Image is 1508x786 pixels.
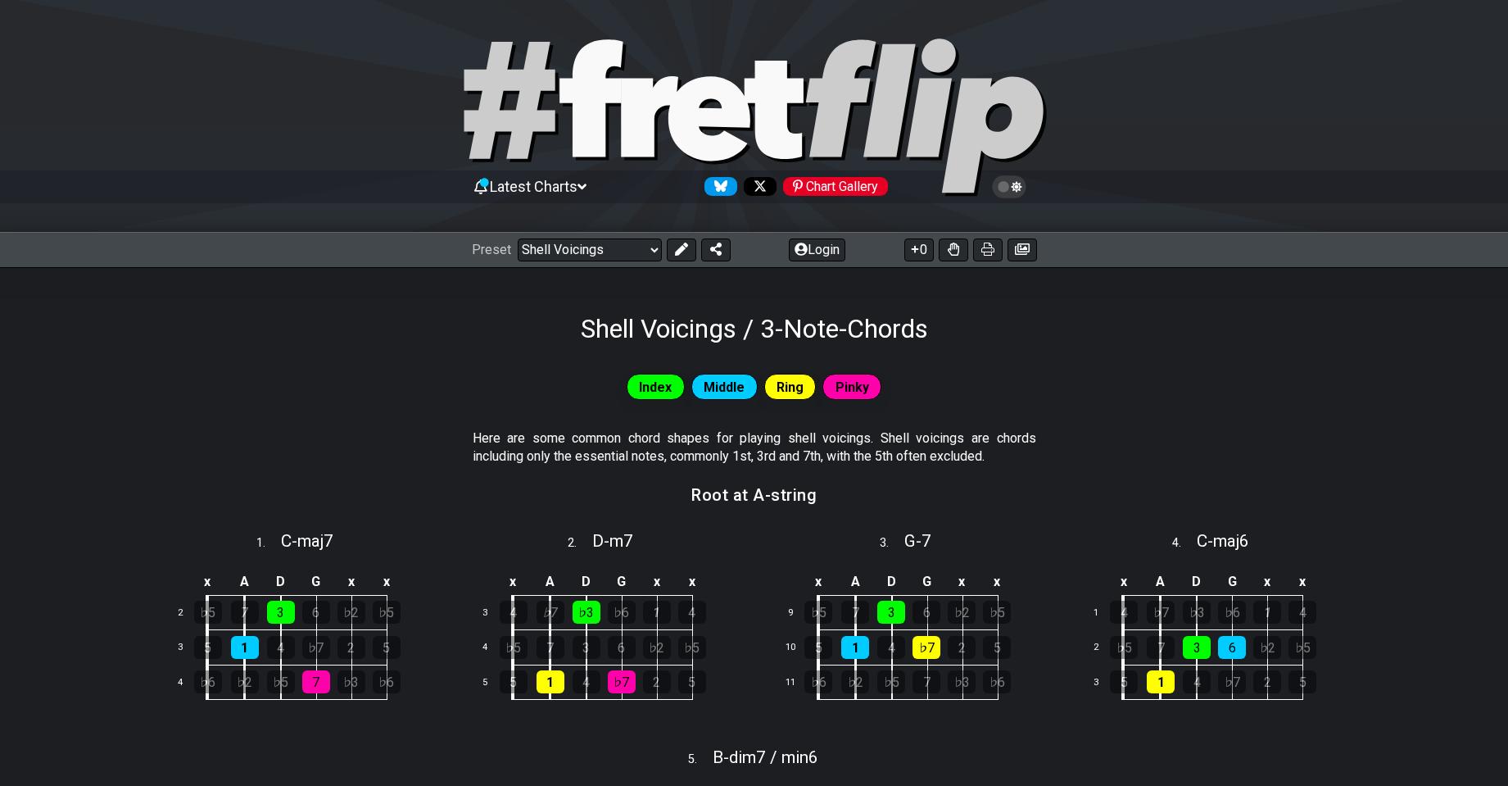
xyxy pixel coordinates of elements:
[568,534,592,552] span: 2 .
[948,670,976,693] div: ♭3
[783,177,888,196] div: Chart Gallery
[983,636,1011,659] div: 5
[592,531,633,551] span: D - m7
[841,636,869,659] div: 1
[373,601,401,624] div: ♭5
[1197,531,1249,551] span: C - maj6
[674,569,709,596] td: x
[841,601,869,624] div: 7
[948,636,976,659] div: 2
[608,636,636,659] div: 6
[500,670,528,693] div: 5
[573,670,600,693] div: 4
[495,569,532,596] td: x
[1147,636,1175,659] div: 7
[698,177,737,196] a: Follow #fretflip at Bluesky
[473,595,513,630] td: 3
[473,429,1036,466] p: Here are some common chord shapes for playing shell voicings. Shell voicings are chords including...
[1218,636,1246,659] div: 6
[939,239,968,261] button: Toggle Dexterity for all fretkits
[532,569,568,596] td: A
[804,601,832,624] div: ♭5
[256,534,281,552] span: 1 .
[678,601,706,624] div: 4
[608,670,636,693] div: ♭7
[1110,670,1138,693] div: 5
[1084,665,1123,700] td: 3
[226,569,263,596] td: A
[337,636,365,659] div: 2
[789,239,845,261] button: Login
[604,569,639,596] td: G
[909,569,944,596] td: G
[1253,601,1281,624] div: 1
[1110,601,1138,624] div: 4
[804,636,832,659] div: 5
[639,569,674,596] td: x
[777,177,888,196] a: #fretflip at Pinterest
[639,375,672,399] span: Index
[980,569,1015,596] td: x
[1183,670,1211,693] div: 4
[973,239,1003,261] button: Print
[337,670,365,693] div: ♭3
[302,601,330,624] div: 6
[194,670,222,693] div: ♭6
[373,636,401,659] div: 5
[904,531,931,551] span: G - 7
[537,601,564,624] div: ♭7
[608,601,636,624] div: ♭6
[1084,630,1123,666] td: 2
[1179,569,1215,596] td: D
[948,601,976,624] div: ♭2
[1215,569,1250,596] td: G
[877,670,905,693] div: ♭5
[1147,601,1175,624] div: ♭7
[263,569,299,596] td: D
[333,569,369,596] td: x
[1218,601,1246,624] div: ♭6
[573,601,600,624] div: ♭3
[873,569,909,596] td: D
[1084,595,1123,630] td: 1
[877,601,905,624] div: 3
[877,636,905,659] div: 4
[302,670,330,693] div: 7
[1288,636,1316,659] div: ♭5
[537,636,564,659] div: 7
[1110,636,1138,659] div: ♭5
[713,747,818,767] span: B - dim7 / min6
[912,601,940,624] div: 6
[643,636,671,659] div: ♭2
[568,569,605,596] td: D
[231,670,259,693] div: ♭2
[983,601,1011,624] div: ♭5
[1105,569,1143,596] td: x
[302,636,330,659] div: ♭7
[1288,601,1316,624] div: 4
[678,636,706,659] div: ♭5
[267,601,295,624] div: 3
[1218,670,1246,693] div: ♭7
[1008,239,1037,261] button: Create image
[1183,601,1211,624] div: ♭3
[1253,636,1281,659] div: ♭2
[168,630,207,666] td: 3
[1000,179,1019,194] span: Toggle light / dark theme
[1288,670,1316,693] div: 5
[194,636,222,659] div: 5
[944,569,980,596] td: x
[281,531,333,551] span: C - maj7
[472,242,511,257] span: Preset
[804,670,832,693] div: ♭6
[168,595,207,630] td: 2
[1183,636,1211,659] div: 3
[904,239,934,261] button: 0
[490,178,577,195] span: Latest Charts
[581,313,928,344] h1: Shell Voicings / 3-Note-Chords
[643,601,671,624] div: 1
[1250,569,1285,596] td: x
[500,636,528,659] div: ♭5
[1285,569,1320,596] td: x
[231,636,259,659] div: 1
